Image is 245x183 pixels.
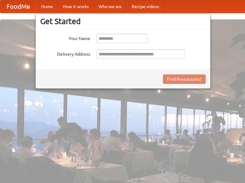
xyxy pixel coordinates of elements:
[94,0,127,13] a: Who we are
[40,34,90,42] label: Your Name
[127,0,164,13] a: Recipe videos
[0,0,36,13] a: FoodMe
[163,74,206,84] button: Find Restaurants!
[40,17,206,26] h3: Get Started
[40,49,90,57] label: Delivery Address
[36,0,58,13] a: Home
[58,0,94,13] a: How it works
